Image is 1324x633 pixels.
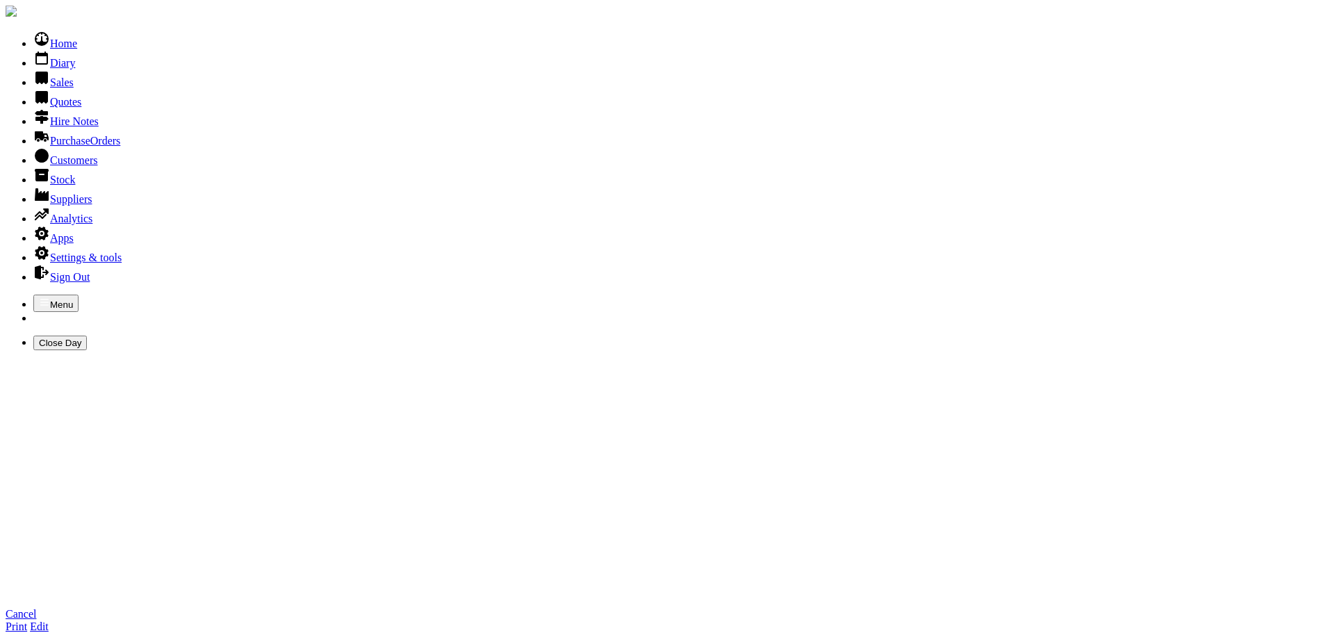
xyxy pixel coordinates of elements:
a: Home [33,38,77,49]
button: Menu [33,295,79,312]
a: Suppliers [33,193,92,205]
a: PurchaseOrders [33,135,120,147]
a: Customers [33,154,97,166]
a: Diary [33,57,75,69]
li: Sales [33,69,1318,89]
a: Stock [33,174,75,186]
a: Print [6,620,27,632]
img: companylogo.jpg [6,6,17,17]
button: Close Day [33,336,87,350]
a: Analytics [33,213,92,224]
li: Suppliers [33,186,1318,206]
a: Quotes [33,96,81,108]
a: Sales [33,76,74,88]
li: Stock [33,167,1318,186]
a: Edit [30,620,49,632]
li: Hire Notes [33,108,1318,128]
a: Apps [33,232,74,244]
a: Cancel [6,608,36,620]
a: Settings & tools [33,252,122,263]
a: Hire Notes [33,115,99,127]
a: Sign Out [33,271,90,283]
